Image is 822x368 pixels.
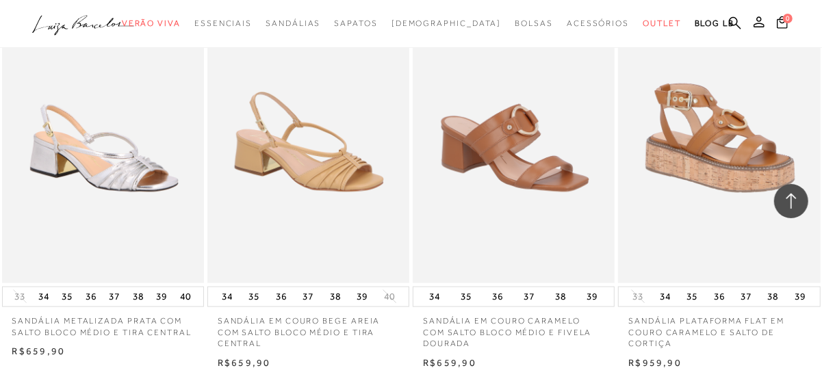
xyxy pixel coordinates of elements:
a: SANDÁLIA EM COURO CARAMELO COM SALTO BLOCO MÉDIO E FIVELA DOURADA [413,307,615,350]
button: 37 [298,287,318,306]
a: categoryNavScreenReaderText [515,11,553,36]
span: Outlet [643,18,681,28]
span: BLOG LB [695,18,734,28]
button: 38 [129,287,148,306]
button: 33 [628,290,647,303]
button: 39 [791,287,810,306]
button: 34 [218,287,237,306]
button: 35 [682,287,702,306]
button: 33 [10,290,29,303]
button: 36 [710,287,729,306]
button: 40 [380,290,399,303]
span: Verão Viva [122,18,181,28]
span: [DEMOGRAPHIC_DATA] [391,18,502,28]
button: 36 [272,287,291,306]
button: 35 [244,287,264,306]
button: 36 [81,287,101,306]
a: SANDÁLIA EM COURO BEGE AREIA COM SALTO BLOCO MÉDIO E TIRA CENTRAL [207,307,409,350]
span: Bolsas [515,18,553,28]
button: 38 [764,287,783,306]
button: 37 [105,287,124,306]
span: Acessórios [567,18,629,28]
span: R$659,90 [423,357,476,368]
span: 0 [783,14,793,23]
button: 39 [583,287,602,306]
button: 37 [736,287,756,306]
span: R$659,90 [12,345,66,356]
a: SANDÁLIA METALIZADA PRATA COM SALTO BLOCO MÉDIO E TIRA CENTRAL [2,307,204,339]
span: R$959,90 [628,357,682,368]
span: Sapatos [334,18,377,28]
button: 35 [57,287,77,306]
button: 34 [34,287,53,306]
button: 34 [426,287,445,306]
a: BLOG LB [695,11,734,36]
a: categoryNavScreenReaderText [643,11,681,36]
a: categoryNavScreenReaderText [334,11,377,36]
a: categoryNavScreenReaderText [567,11,629,36]
button: 40 [176,287,195,306]
button: 0 [773,15,792,34]
button: 37 [520,287,539,306]
button: 34 [656,287,675,306]
a: noSubCategoriesText [391,11,502,36]
button: 39 [152,287,171,306]
a: categoryNavScreenReaderText [122,11,181,36]
button: 38 [552,287,571,306]
span: Sandálias [266,18,320,28]
span: R$659,90 [218,357,271,368]
a: categoryNavScreenReaderText [194,11,252,36]
button: 39 [352,287,372,306]
button: 35 [457,287,476,306]
button: 36 [489,287,508,306]
span: Essenciais [194,18,252,28]
a: SANDÁLIA PLATAFORMA FLAT EM COURO CARAMELO E SALTO DE CORTIÇA [618,307,820,350]
button: 38 [326,287,345,306]
a: categoryNavScreenReaderText [266,11,320,36]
